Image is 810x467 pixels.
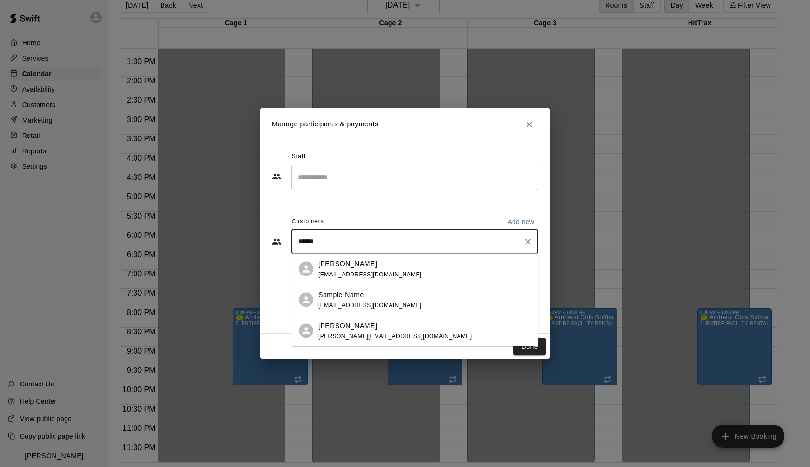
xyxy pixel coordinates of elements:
[292,214,324,230] span: Customers
[318,332,472,339] span: [PERSON_NAME][EMAIL_ADDRESS][DOMAIN_NAME]
[318,302,422,308] span: [EMAIL_ADDRESS][DOMAIN_NAME]
[318,289,364,300] p: Sample Name
[507,217,534,227] p: Add new
[272,119,378,129] p: Manage participants & payments
[291,165,538,190] div: Search staff
[521,235,535,248] button: Clear
[299,262,313,276] div: Michelle Maccagnano
[521,116,538,133] button: Close
[299,324,313,338] div: Michelle Dupre
[503,214,538,230] button: Add new
[292,149,306,165] span: Staff
[272,172,282,181] svg: Staff
[272,237,282,247] svg: Customers
[513,338,546,356] button: Done
[299,293,313,307] div: Sample Name
[318,320,377,330] p: [PERSON_NAME]
[318,271,422,277] span: [EMAIL_ADDRESS][DOMAIN_NAME]
[318,259,377,269] p: [PERSON_NAME]
[291,230,538,254] div: Start typing to search customers...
